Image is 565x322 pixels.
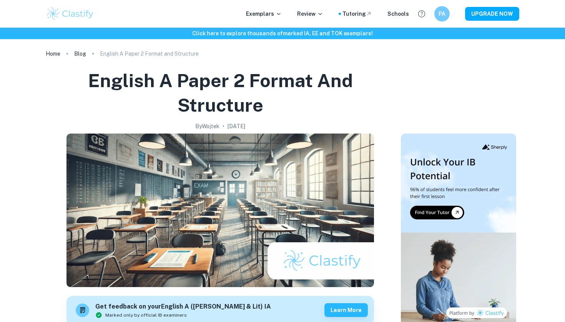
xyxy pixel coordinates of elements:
[100,50,199,58] p: English A Paper 2 Format and Structure
[105,312,187,319] span: Marked only by official IB examiners
[387,10,409,18] a: Schools
[228,122,245,130] h2: [DATE]
[246,10,282,18] p: Exemplars
[2,29,563,38] h6: Click here to explore thousands of marked IA, EE and TOK exemplars !
[49,68,392,117] h1: English A Paper 2 Format and Structure
[297,10,323,18] p: Review
[46,48,60,59] a: Home
[46,6,95,21] img: Clastify logo
[324,303,368,317] button: Learn more
[95,302,271,312] h6: Get feedback on your English A ([PERSON_NAME] & Lit) IA
[434,6,450,21] button: PA
[342,10,372,18] a: Tutoring
[223,122,224,130] p: •
[438,10,447,18] h6: PA
[195,122,219,130] h2: By Wojtek
[415,7,428,20] button: Help and Feedback
[465,7,519,21] button: UPGRADE NOW
[74,48,86,59] a: Blog
[66,134,374,287] img: English A Paper 2 Format and Structure cover image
